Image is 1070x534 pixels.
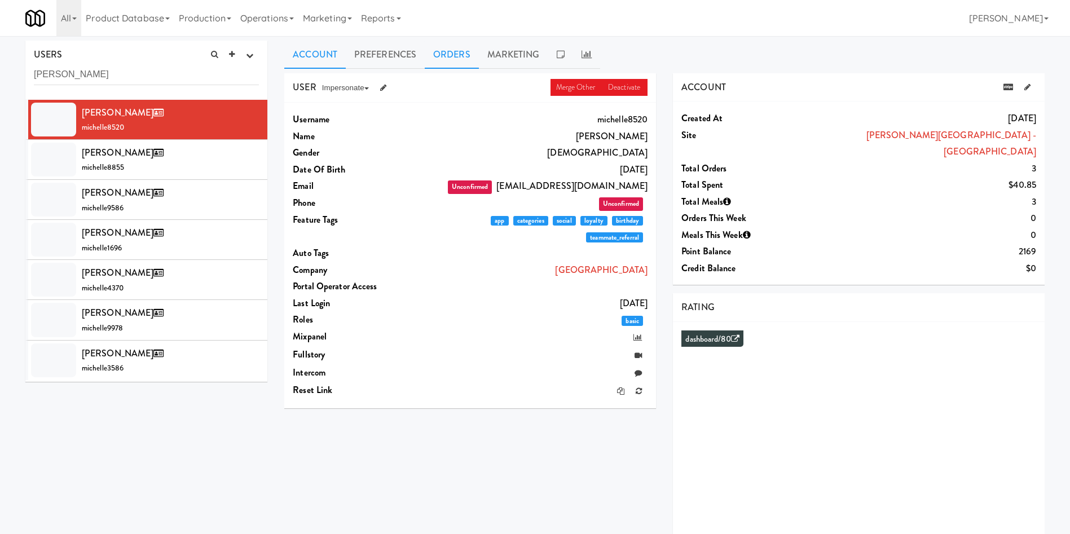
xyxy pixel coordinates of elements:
[25,100,267,140] li: [PERSON_NAME]michelle8520
[479,41,548,69] a: Marketing
[555,263,648,276] a: [GEOGRAPHIC_DATA]
[82,106,168,119] span: [PERSON_NAME]
[293,328,435,345] dt: Mixpanel
[34,64,259,85] input: Search user
[25,8,45,28] img: Micromart
[25,220,267,260] li: [PERSON_NAME]michelle1696
[681,243,824,260] dt: Point Balance
[681,301,715,314] span: RATING
[553,216,576,226] span: social
[82,347,168,360] span: [PERSON_NAME]
[586,232,643,242] span: teammate_referral
[82,242,122,253] span: michelle1696
[293,195,435,211] dt: Phone
[435,144,648,161] dd: [DEMOGRAPHIC_DATA]
[435,161,648,178] dd: [DATE]
[293,161,435,178] dt: Date Of Birth
[435,111,648,128] dd: michelle8520
[82,202,124,213] span: michelle9586
[681,210,824,227] dt: Orders This Week
[435,128,648,145] dd: [PERSON_NAME]
[580,216,607,226] span: loyalty
[284,41,346,69] a: Account
[602,79,648,96] a: Deactivate
[824,243,1036,260] dd: 2169
[824,110,1036,127] dd: [DATE]
[435,178,648,195] dd: [EMAIL_ADDRESS][DOMAIN_NAME]
[82,146,168,159] span: [PERSON_NAME]
[82,266,168,279] span: [PERSON_NAME]
[448,180,492,194] span: Unconfirmed
[293,144,435,161] dt: Gender
[551,79,602,96] a: Merge Other
[681,110,824,127] dt: Created at
[293,278,435,295] dt: Portal Operator Access
[82,162,124,173] span: michelle8855
[824,260,1036,277] dd: $0
[25,260,267,300] li: [PERSON_NAME]michelle4370
[293,178,435,195] dt: Email
[25,341,267,380] li: [PERSON_NAME]michelle3586
[82,323,123,333] span: michelle9978
[681,176,824,193] dt: Total Spent
[293,128,435,145] dt: Name
[513,216,548,226] span: categories
[681,127,824,144] dt: Site
[82,283,124,293] span: michelle4370
[435,295,648,312] dd: [DATE]
[82,186,168,199] span: [PERSON_NAME]
[82,306,168,319] span: [PERSON_NAME]
[293,245,435,262] dt: Auto Tags
[612,216,643,226] span: birthday
[293,364,435,381] dt: Intercom
[34,48,63,61] span: USERS
[82,226,168,239] span: [PERSON_NAME]
[293,211,435,228] dt: Feature Tags
[293,111,435,128] dt: Username
[622,316,643,326] span: basic
[824,160,1036,177] dd: 3
[681,193,824,210] dt: Total Meals
[681,160,824,177] dt: Total Orders
[346,41,425,69] a: Preferences
[293,346,435,363] dt: Fullstory
[866,129,1036,158] a: [PERSON_NAME][GEOGRAPHIC_DATA] - [GEOGRAPHIC_DATA]
[599,197,643,211] span: Unconfirmed
[681,81,726,94] span: ACCOUNT
[824,210,1036,227] dd: 0
[425,41,479,69] a: Orders
[293,311,435,328] dt: Roles
[824,193,1036,210] dd: 3
[685,333,739,345] a: dashboard/80
[82,122,124,133] span: michelle8520
[82,363,124,373] span: michelle3586
[25,300,267,340] li: [PERSON_NAME]michelle9978
[681,227,824,244] dt: Meals This Week
[293,382,435,399] dt: Reset link
[293,81,316,94] span: USER
[25,180,267,220] li: [PERSON_NAME]michelle9586
[824,227,1036,244] dd: 0
[25,140,267,180] li: [PERSON_NAME]michelle8855
[824,176,1036,193] dd: $40.85
[293,295,435,312] dt: Last login
[316,80,375,96] button: Impersonate
[293,262,435,279] dt: Company
[491,216,509,226] span: app
[681,260,824,277] dt: Credit Balance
